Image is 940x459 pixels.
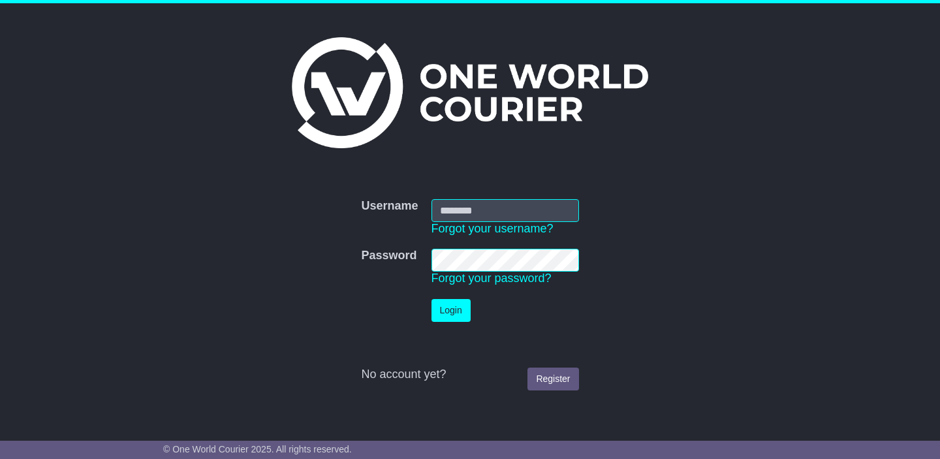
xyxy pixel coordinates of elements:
a: Forgot your username? [431,222,554,235]
div: No account yet? [361,368,578,382]
span: © One World Courier 2025. All rights reserved. [163,444,352,454]
label: Password [361,249,416,263]
img: One World [292,37,648,148]
a: Register [527,368,578,390]
button: Login [431,299,471,322]
label: Username [361,199,418,214]
a: Forgot your password? [431,272,552,285]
